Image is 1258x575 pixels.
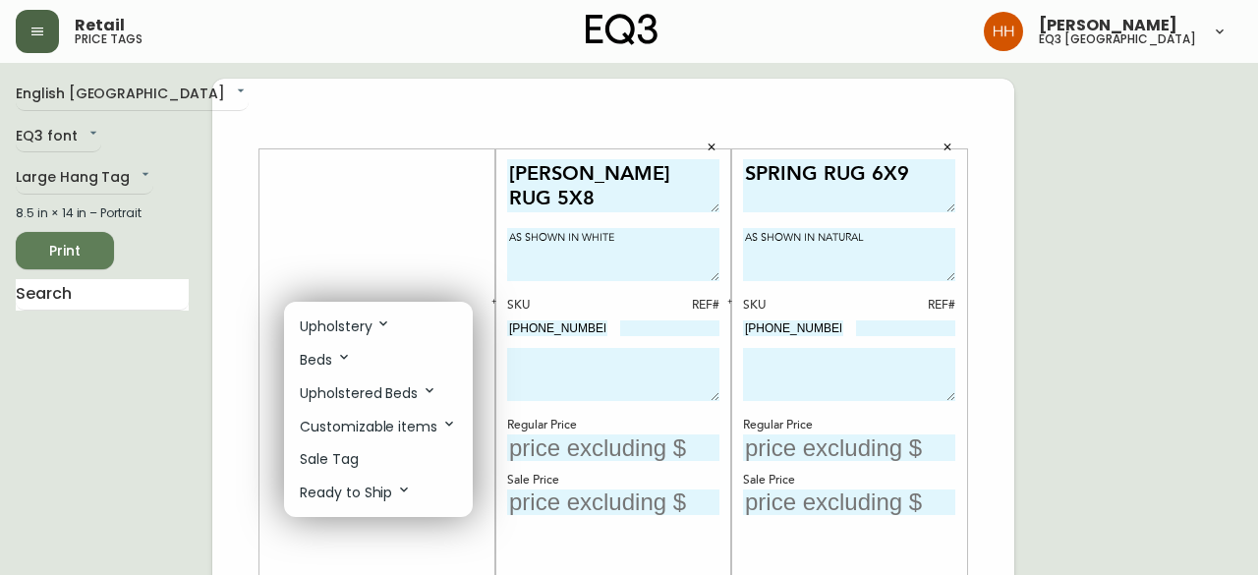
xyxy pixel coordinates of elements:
[300,416,457,437] p: Customizable items
[300,316,391,337] p: Upholstery
[300,349,352,371] p: Beds
[300,482,412,503] p: Ready to Ship
[300,449,359,470] p: Sale Tag
[300,382,437,404] p: Upholstered Beds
